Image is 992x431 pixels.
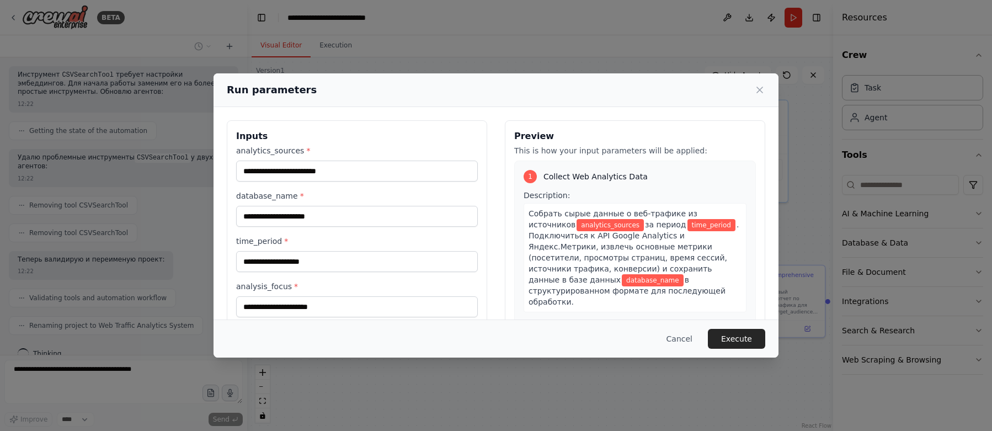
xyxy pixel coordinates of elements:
label: database_name [236,190,478,201]
h3: Inputs [236,130,478,143]
div: 1 [524,170,537,183]
span: Variable: time_period [687,219,735,231]
label: time_period [236,236,478,247]
button: Cancel [658,329,701,349]
label: analytics_sources [236,145,478,156]
span: . Подключиться к API Google Analytics и Яндекс.Метрики, извлечь основные метрики (посетители, про... [529,220,739,284]
span: Description: [524,191,570,200]
h2: Run parameters [227,82,317,98]
span: Collect Web Analytics Data [543,171,648,182]
span: Variable: analytics_sources [577,219,644,231]
button: Execute [708,329,765,349]
span: Собрать сырые данные о веб-трафике из источников [529,209,697,229]
p: This is how your input parameters will be applied: [514,145,756,156]
span: Variable: database_name [622,274,684,286]
label: analysis_focus [236,281,478,292]
span: в структурированном формате для последующей обработки. [529,275,726,306]
span: за период [645,220,686,229]
h3: Preview [514,130,756,143]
